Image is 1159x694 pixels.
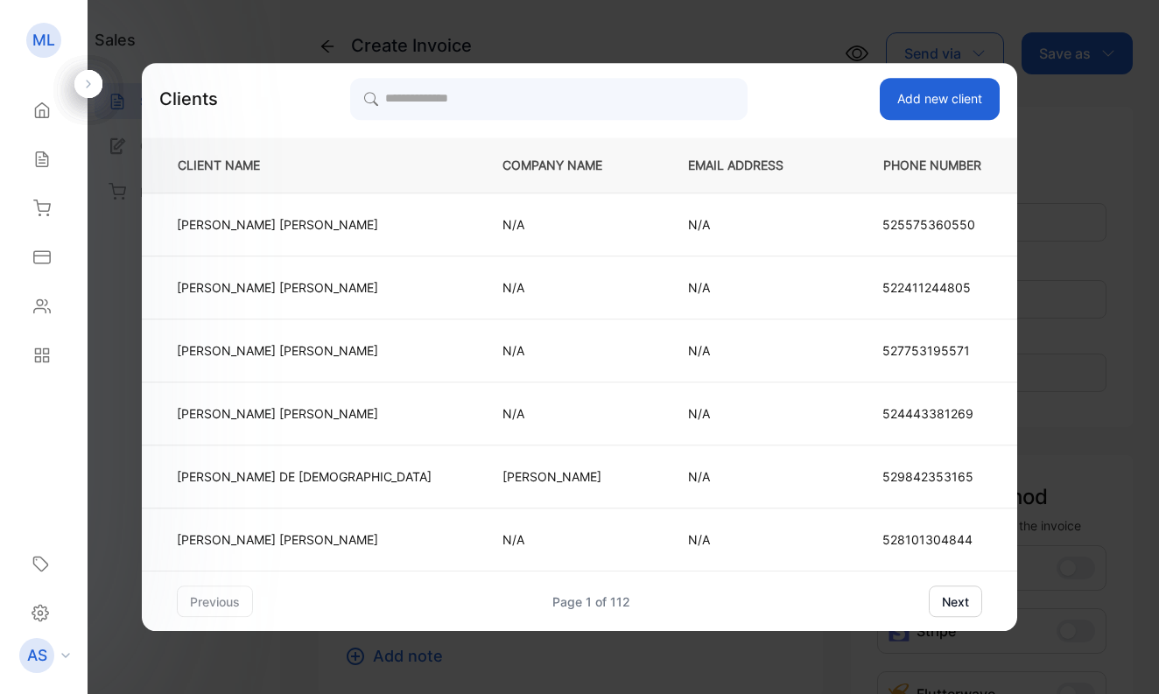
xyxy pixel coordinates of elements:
p: N/A [688,467,811,486]
button: next [929,585,982,617]
p: ML [32,29,55,52]
p: [PERSON_NAME] [PERSON_NAME] [177,530,432,549]
p: N/A [688,341,811,360]
button: Add new client [880,78,1000,120]
p: COMPANY NAME [502,156,630,174]
p: [PERSON_NAME] [PERSON_NAME] [177,278,432,297]
p: EMAIL ADDRESS [688,156,811,174]
p: 529842353165 [882,467,982,486]
p: N/A [688,404,811,423]
p: N/A [502,278,630,297]
p: 525575360550 [882,215,982,234]
p: N/A [688,215,811,234]
p: 524443381269 [882,404,982,423]
div: Page 1 of 112 [552,592,630,611]
p: [PERSON_NAME] DE [DEMOGRAPHIC_DATA] [177,467,432,486]
p: N/A [688,278,811,297]
p: 522411244805 [882,278,982,297]
p: 528101304844 [882,530,982,549]
p: N/A [502,215,630,234]
p: 527753195571 [882,341,982,360]
p: [PERSON_NAME] [PERSON_NAME] [177,215,432,234]
p: [PERSON_NAME] [502,467,630,486]
p: N/A [502,530,630,549]
button: Open LiveChat chat widget [14,7,67,60]
p: [PERSON_NAME] [PERSON_NAME] [177,404,432,423]
p: AS [27,644,47,667]
p: CLIENT NAME [171,156,445,174]
p: PHONE NUMBER [869,156,988,174]
p: Clients [159,86,218,112]
p: N/A [502,404,630,423]
p: N/A [688,530,811,549]
button: previous [177,585,253,617]
p: N/A [502,341,630,360]
p: [PERSON_NAME] [PERSON_NAME] [177,341,432,360]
